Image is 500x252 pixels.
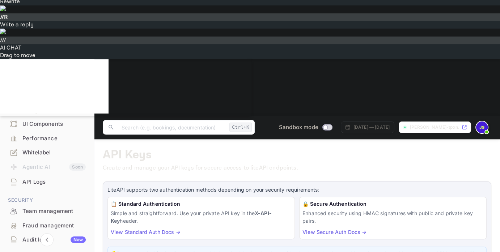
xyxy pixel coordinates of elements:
p: [PERSON_NAME]-tpxn... [410,124,460,131]
span: Security [4,196,89,204]
div: Whitelabel [4,146,89,160]
span: Sandbox mode [279,123,318,132]
div: Performance [22,134,86,143]
a: API Logs [4,175,89,188]
div: Whitelabel [22,149,86,157]
div: API Logs [22,178,86,186]
a: View Secure Auth Docs → [302,229,366,235]
img: Jashanpreet Singh [476,121,488,133]
p: API Keys [103,148,491,162]
p: Simple and straightforward. Use your private API key in the header. [111,209,292,225]
h6: 🔒 Secure Authentication [302,200,483,208]
p: Create and manage your API keys for secure access to liteAPI endpoints. [103,164,491,172]
a: View Standard Auth Docs → [111,229,181,235]
div: UI Components [22,120,86,128]
div: [DATE] — [DATE] [353,124,390,131]
div: Fraud management [22,222,86,230]
div: Team management [22,207,86,215]
button: Collapse navigation [41,233,54,246]
a: Fraud management [4,219,89,232]
div: New [71,236,86,243]
a: Performance [4,132,89,145]
div: Audit logsNew [4,233,89,247]
div: Performance [4,132,89,146]
p: Enhanced security using HMAC signatures with public and private key pairs. [302,209,483,225]
a: Whitelabel [4,146,89,159]
h6: 📋 Standard Authentication [111,200,292,208]
div: Team management [4,204,89,218]
div: Audit logs [22,236,86,244]
div: Ctrl+K [229,123,252,132]
a: Team management [4,204,89,218]
a: UI Components [4,117,89,131]
div: Switch to Production mode [276,123,335,132]
div: Fraud management [4,219,89,233]
strong: X-API-Key [111,210,272,224]
a: Audit logsNew [4,233,89,246]
p: LiteAPI supports two authentication methods depending on your security requirements: [107,186,487,194]
input: Search (e.g. bookings, documentation) [117,120,226,134]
